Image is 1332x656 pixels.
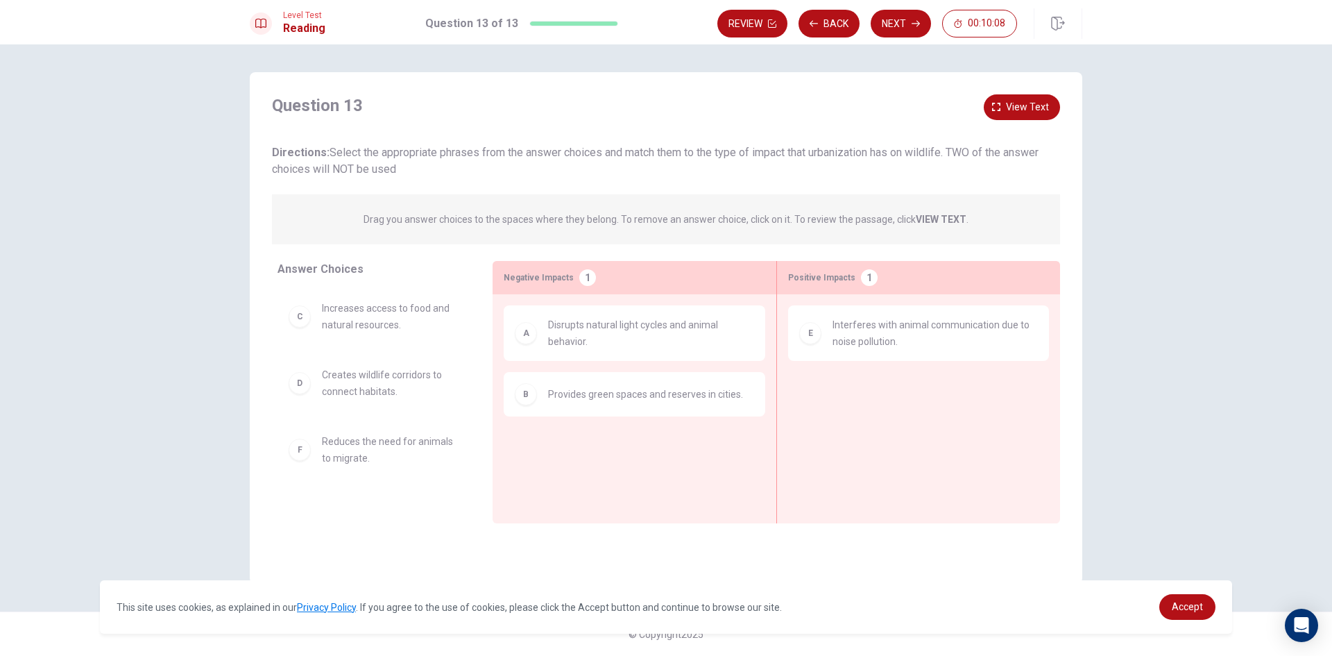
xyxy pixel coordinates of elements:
[364,211,968,228] p: Drag you answer choices to the spaces where they belong. To remove an answer choice, click on it....
[277,422,470,478] div: FReduces the need for animals to migrate.
[1285,609,1318,642] div: Open Intercom Messenger
[799,10,860,37] button: Back
[1006,99,1049,116] span: View text
[832,317,1038,350] span: Interferes with animal communication due to noise pollution.
[799,322,821,344] div: E
[515,383,537,405] div: B
[629,629,703,640] span: © Copyright 2025
[277,289,470,344] div: CIncreases access to food and natural resources.
[322,500,459,533] span: Forces animals to adapt to human environments
[942,10,1017,37] button: 00:10:08
[272,146,330,159] strong: Directions:
[1159,594,1215,620] a: dismiss cookie message
[579,269,596,286] div: 1
[277,489,470,544] div: Forces animals to adapt to human environments
[548,386,743,403] span: Provides green spaces and reserves in cities.
[289,305,311,328] div: C
[504,372,765,417] div: BProvides green spaces and reserves in cities.
[272,94,363,117] h4: Question 13
[117,602,782,613] span: This site uses cookies, as explained in our . If you agree to the use of cookies, please click th...
[548,317,754,350] span: Disrupts natural light cycles and animal behavior.
[322,367,459,400] span: Creates wildlife corridors to connect habitats.
[984,94,1060,120] button: View text
[272,146,1039,176] span: Select the appropriate phrases from the answer choices and match them to the type of impact that ...
[277,262,364,276] span: Answer Choices
[788,305,1049,361] div: EInterferes with animal communication due to noise pollution.
[277,355,470,411] div: DCreates wildlife corridors to connect habitats.
[322,300,459,333] span: Increases access to food and natural resources.
[322,433,459,466] span: Reduces the need for animals to migrate.
[289,372,311,394] div: D
[916,214,966,225] strong: VIEW TEXT
[297,602,356,613] a: Privacy Policy
[504,269,574,286] span: Negative Impacts
[515,322,537,344] div: A
[283,20,325,37] h1: Reading
[968,18,1005,29] span: 00:10:08
[1172,601,1203,612] span: Accept
[504,305,765,361] div: ADisrupts natural light cycles and animal behavior.
[100,580,1232,634] div: cookieconsent
[788,269,855,286] span: Positive Impacts
[283,10,325,20] span: Level Test
[871,10,931,37] button: Next
[717,10,787,37] button: Review
[289,439,311,461] div: F
[425,15,518,32] h1: Question 13 of 13
[861,269,878,286] div: 1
